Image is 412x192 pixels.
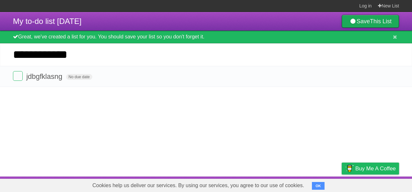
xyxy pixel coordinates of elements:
[370,18,392,25] b: This List
[277,178,303,190] a: Developers
[312,182,325,190] button: OK
[342,15,399,28] a: SaveThis List
[345,163,354,174] img: Buy me a coffee
[355,163,396,174] span: Buy me a coffee
[256,178,269,190] a: About
[333,178,350,190] a: Privacy
[26,72,64,80] span: jdbgfklasng
[358,178,399,190] a: Suggest a feature
[86,179,311,192] span: Cookies help us deliver our services. By using our services, you agree to our use of cookies.
[13,71,23,81] label: Done
[13,17,82,26] span: My to-do list [DATE]
[342,163,399,175] a: Buy me a coffee
[311,178,326,190] a: Terms
[66,74,92,80] span: No due date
